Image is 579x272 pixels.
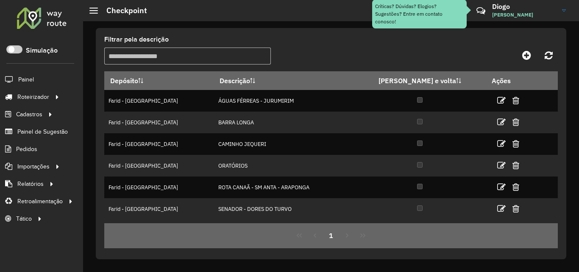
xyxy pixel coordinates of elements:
td: CAMINHO JEQUERI [214,133,354,155]
span: Retroalimentação [17,197,63,206]
h3: Diogo [492,3,556,11]
span: [PERSON_NAME] [492,11,556,19]
span: Importações [17,162,50,171]
td: Farid - [GEOGRAPHIC_DATA] [104,133,214,155]
a: Excluir [512,116,519,128]
span: Pedidos [16,145,37,154]
button: 1 [323,227,339,244]
a: Contato Rápido [472,2,490,20]
td: Farid - [GEOGRAPHIC_DATA] [104,177,214,198]
label: Simulação [26,45,58,56]
th: Ações [486,72,537,90]
span: Painel de Sugestão [17,127,68,136]
a: Editar [497,95,506,106]
td: ÁGUAS FÉRREAS - JURUMIRIM [214,90,354,112]
td: BARRA LONGA [214,112,354,133]
a: Editar [497,116,506,128]
a: Excluir [512,181,519,193]
td: ORATÓRIOS [214,155,354,177]
td: Farid - [GEOGRAPHIC_DATA] [104,155,214,177]
th: Depósito [104,72,214,90]
a: Editar [497,181,506,193]
span: Painel [18,75,34,84]
span: Roteirizador [17,93,49,101]
span: Cadastros [16,110,42,119]
a: Excluir [512,203,519,214]
a: Editar [497,160,506,171]
span: Relatórios [17,179,44,188]
td: Farid - [GEOGRAPHIC_DATA] [104,198,214,220]
a: Excluir [512,160,519,171]
a: Excluir [512,138,519,149]
td: SENADOR - DORES DO TURVO [214,198,354,220]
th: Descrição [214,72,354,90]
a: Editar [497,138,506,149]
a: Excluir [512,95,519,106]
a: Editar [497,203,506,214]
h2: Checkpoint [98,6,147,15]
td: Farid - [GEOGRAPHIC_DATA] [104,112,214,133]
label: Filtrar pela descrição [104,34,169,45]
th: [PERSON_NAME] e volta [354,72,486,90]
td: ROTA CANAÃ - SM ANTA - ARAPONGA [214,177,354,198]
span: Tático [16,214,32,223]
td: Farid - [GEOGRAPHIC_DATA] [104,90,214,112]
